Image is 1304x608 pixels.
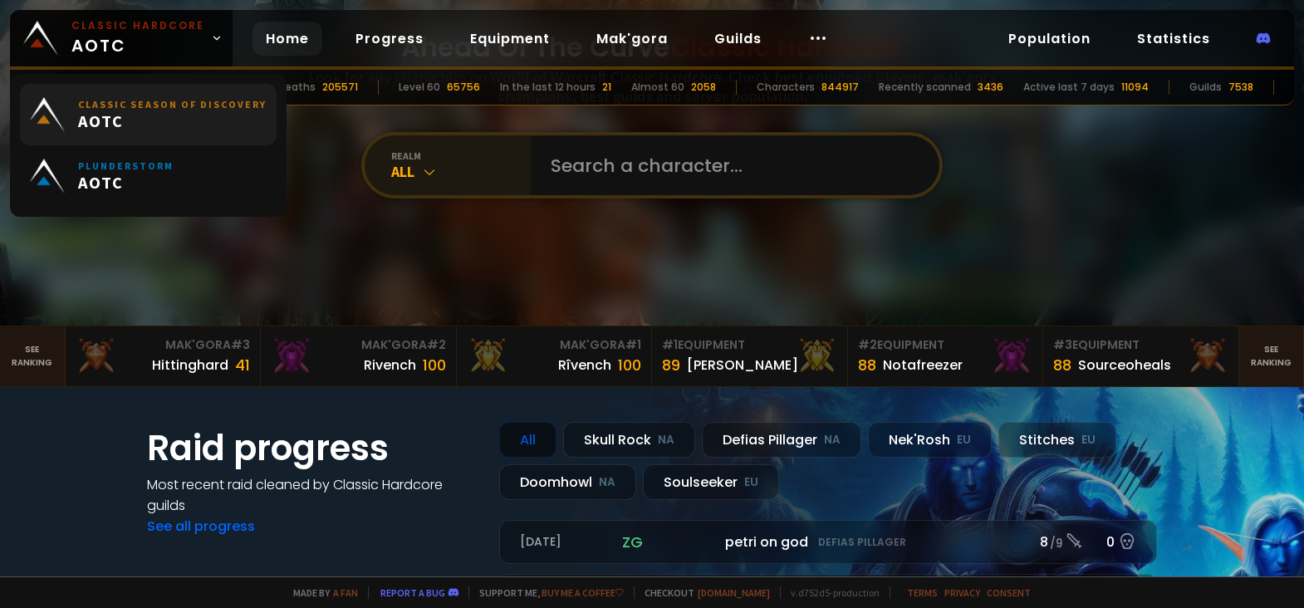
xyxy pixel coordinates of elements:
[978,80,1003,95] div: 3436
[271,336,446,354] div: Mak'Gora
[467,336,642,354] div: Mak'Gora
[499,520,1157,564] a: [DATE]zgpetri on godDefias Pillager8 /90
[20,145,277,207] a: PlunderstormAOTC
[698,586,770,599] a: [DOMAIN_NAME]
[744,474,758,491] small: EU
[78,110,267,131] span: AOTC
[322,80,358,95] div: 205571
[998,422,1116,458] div: Stitches
[277,80,316,95] div: Deaths
[907,586,938,599] a: Terms
[78,98,267,110] small: Classic Season of Discovery
[602,80,611,95] div: 21
[252,22,322,56] a: Home
[995,22,1104,56] a: Population
[457,22,563,56] a: Equipment
[283,586,358,599] span: Made by
[78,172,174,193] span: AOTC
[858,336,1033,354] div: Equipment
[235,354,250,376] div: 41
[78,159,174,172] small: Plunderstorm
[147,474,479,516] h4: Most recent raid cleaned by Classic Hardcore guilds
[1053,336,1228,354] div: Equipment
[541,135,919,195] input: Search a character...
[652,326,848,386] a: #1Equipment89[PERSON_NAME]
[821,80,859,95] div: 844917
[868,422,992,458] div: Nek'Rosh
[457,326,653,386] a: Mak'Gora#1Rîvench100
[447,80,480,95] div: 65756
[147,517,255,536] a: See all progress
[563,422,695,458] div: Skull Rock
[780,586,880,599] span: v. d752d5 - production
[1228,80,1253,95] div: 7538
[583,22,681,56] a: Mak'gora
[662,354,680,376] div: 89
[147,422,479,474] h1: Raid progress
[643,464,779,500] div: Soulseeker
[1189,80,1222,95] div: Guilds
[423,354,446,376] div: 100
[427,336,446,353] span: # 2
[1023,80,1115,95] div: Active last 7 days
[76,336,251,354] div: Mak'Gora
[66,326,262,386] a: Mak'Gora#3Hittinghard41
[10,10,233,66] a: Classic HardcoreAOTC
[152,355,228,375] div: Hittinghard
[631,80,684,95] div: Almost 60
[342,22,437,56] a: Progress
[662,336,678,353] span: # 1
[542,586,624,599] a: Buy me a coffee
[391,162,531,181] div: All
[1053,354,1071,376] div: 88
[957,432,971,449] small: EU
[848,326,1044,386] a: #2Equipment88Notafreezer
[662,336,837,354] div: Equipment
[879,80,971,95] div: Recently scanned
[380,586,445,599] a: Report a bug
[691,80,716,95] div: 2058
[71,18,204,58] span: AOTC
[1078,355,1171,375] div: Sourceoheals
[883,355,963,375] div: Notafreezer
[261,326,457,386] a: Mak'Gora#2Rivench100
[364,355,416,375] div: Rivench
[824,432,841,449] small: NA
[1053,336,1072,353] span: # 3
[658,432,674,449] small: NA
[558,355,611,375] div: Rîvench
[20,84,277,145] a: Classic Season of DiscoveryAOTC
[71,18,204,33] small: Classic Hardcore
[231,336,250,353] span: # 3
[687,355,798,375] div: [PERSON_NAME]
[858,354,876,376] div: 88
[625,336,641,353] span: # 1
[399,80,440,95] div: Level 60
[599,474,615,491] small: NA
[757,80,815,95] div: Characters
[391,150,531,162] div: realm
[634,586,770,599] span: Checkout
[702,422,861,458] div: Defias Pillager
[333,586,358,599] a: a fan
[468,586,624,599] span: Support me,
[1043,326,1239,386] a: #3Equipment88Sourceoheals
[618,354,641,376] div: 100
[500,80,596,95] div: In the last 12 hours
[858,336,877,353] span: # 2
[701,22,775,56] a: Guilds
[1121,80,1149,95] div: 11094
[944,586,980,599] a: Privacy
[1124,22,1223,56] a: Statistics
[499,422,556,458] div: All
[987,586,1031,599] a: Consent
[499,464,636,500] div: Doomhowl
[1081,432,1096,449] small: EU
